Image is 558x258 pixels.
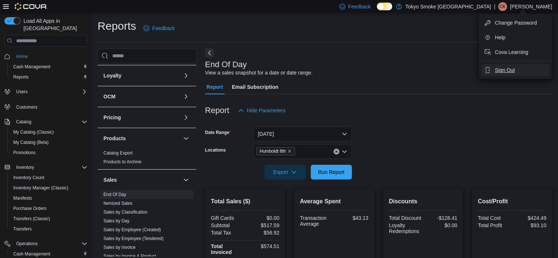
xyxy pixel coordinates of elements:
button: Users [1,87,90,97]
a: Cash Management [10,62,53,71]
button: Inventory Manager (Classic) [7,183,90,193]
div: Total Cost [478,215,510,221]
span: CK [500,2,506,11]
a: Reports [10,73,32,81]
div: $0.00 [247,215,279,221]
button: Help [482,32,549,43]
button: Operations [13,239,41,248]
div: $424.49 [514,215,546,221]
button: Loyalty [182,71,190,80]
a: Sales by Classification [103,210,147,215]
span: Inventory Manager (Classic) [10,183,87,192]
span: My Catalog (Beta) [10,138,87,147]
div: Loyalty Redemptions [389,222,422,234]
button: Clear input [333,149,339,155]
h1: Reports [98,19,136,33]
button: Products [103,135,180,142]
div: $93.10 [514,222,546,228]
span: Purchase Orders [10,204,87,213]
div: Total Tax [211,230,244,236]
button: OCM [103,93,180,100]
button: Hide Parameters [235,103,288,118]
button: [DATE] [254,127,352,141]
a: Sales by Employee (Created) [103,227,161,232]
span: Itemized Sales [103,200,132,206]
span: Sales by Classification [103,209,147,215]
button: Sign Out [482,64,549,76]
span: Inventory [13,163,87,172]
a: Inventory Count [10,173,47,182]
button: Users [13,87,30,96]
button: My Catalog (Beta) [7,137,90,148]
button: Reports [7,72,90,82]
a: Customers [13,103,40,112]
button: Pricing [103,114,180,121]
a: Itemized Sales [103,201,132,206]
button: Inventory [1,162,90,172]
h3: Products [103,135,126,142]
div: -$128.41 [424,215,457,221]
h2: Total Sales ($) [211,197,280,206]
button: Open list of options [342,149,347,155]
button: Sales [182,175,190,184]
img: Cova [15,3,47,10]
button: OCM [182,92,190,101]
button: Purchase Orders [7,203,90,214]
span: Feedback [152,25,175,32]
span: Reports [13,74,29,80]
span: Cash Management [13,251,50,257]
span: Cash Management [10,62,87,71]
span: Feedback [348,3,371,10]
a: My Catalog (Beta) [10,138,52,147]
span: Change Password [495,19,537,26]
h3: Loyalty [103,72,121,79]
strong: Total Invoiced [211,243,232,255]
button: My Catalog (Classic) [7,127,90,137]
span: Promotions [13,150,36,156]
label: Locations [205,147,226,153]
span: Inventory [16,164,34,170]
p: | [494,2,495,11]
span: Operations [16,241,38,247]
button: Remove Humboldt 8th from selection in this group [287,149,292,153]
span: Manifests [13,195,32,201]
label: Date Range [205,130,231,135]
p: [PERSON_NAME] [510,2,552,11]
span: Email Subscription [232,80,278,94]
span: Sales by Employee (Tendered) [103,236,164,241]
button: Inventory [13,163,37,172]
span: Home [16,54,28,59]
a: Transfers (Classic) [10,214,53,223]
button: Change Password [482,17,549,29]
button: Promotions [7,148,90,158]
span: Report [207,80,223,94]
h3: Sales [103,176,117,183]
input: Dark Mode [377,3,392,10]
h2: Cost/Profit [478,197,546,206]
a: Sales by Invoice [103,245,135,250]
span: Transfers [13,226,32,232]
span: Cova Learning [495,48,528,56]
button: Cash Management [7,62,90,72]
span: Customers [16,104,37,110]
div: Subtotal [211,222,244,228]
span: Sign Out [495,66,515,74]
span: Help [495,34,506,41]
div: $517.59 [247,222,279,228]
h3: Pricing [103,114,121,121]
a: Transfers [10,225,34,233]
span: My Catalog (Classic) [13,129,54,135]
span: Inventory Count [13,175,44,181]
a: End Of Day [103,192,126,197]
a: Promotions [10,148,39,157]
div: $0.00 [424,222,457,228]
span: Humboldt 8th [260,148,286,155]
button: Export [265,165,306,179]
div: View a sales snapshot for a date or date range. [205,69,313,77]
a: Products to Archive [103,159,141,164]
h3: OCM [103,93,116,100]
div: $574.51 [247,243,279,249]
a: Sales by Day [103,218,130,224]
